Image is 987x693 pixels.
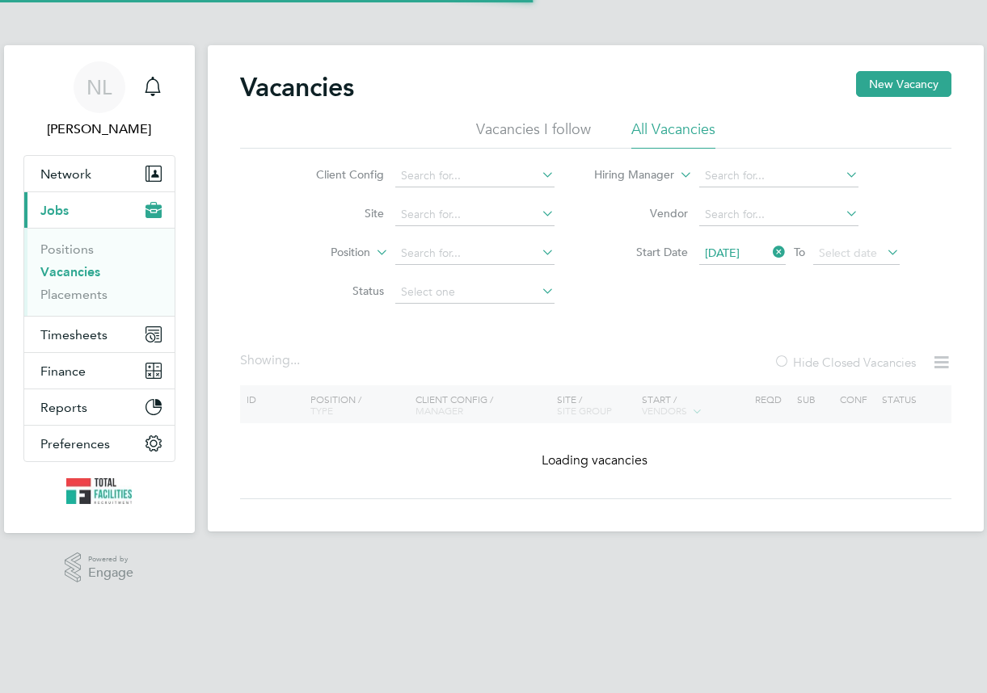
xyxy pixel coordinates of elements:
[24,389,175,425] button: Reports
[856,71,951,97] button: New Vacancy
[88,552,133,566] span: Powered by
[24,156,175,191] button: Network
[40,436,110,451] span: Preferences
[24,317,175,352] button: Timesheets
[88,566,133,580] span: Engage
[86,77,112,98] span: NL
[240,352,303,369] div: Showing
[24,426,175,461] button: Preferences
[631,120,715,149] li: All Vacancies
[395,242,555,265] input: Search for...
[291,167,384,182] label: Client Config
[23,120,175,139] span: Nicola Lawrence
[65,552,133,583] a: Powered byEngage
[24,353,175,388] button: Finance
[476,120,591,149] li: Vacancies I follow
[66,478,133,504] img: tfrecruitment-logo-retina.png
[774,355,916,370] label: Hide Closed Vacancies
[290,352,300,368] span: ...
[40,203,69,218] span: Jobs
[40,363,86,379] span: Finance
[40,400,87,415] span: Reports
[699,165,858,187] input: Search for...
[277,245,370,261] label: Position
[395,281,555,304] input: Select one
[291,283,384,298] label: Status
[581,167,674,183] label: Hiring Manager
[40,327,108,342] span: Timesheets
[789,241,810,262] span: To
[819,246,877,260] span: Select date
[291,206,384,220] label: Site
[705,246,740,260] span: [DATE]
[40,241,94,257] a: Positions
[595,206,688,220] label: Vendor
[699,204,858,226] input: Search for...
[395,165,555,187] input: Search for...
[24,192,175,228] button: Jobs
[40,287,108,302] a: Placements
[595,245,688,259] label: Start Date
[23,61,175,139] a: NL[PERSON_NAME]
[4,45,195,533] nav: Main navigation
[40,166,91,182] span: Network
[24,228,175,316] div: Jobs
[23,478,175,504] a: Go to home page
[40,264,100,279] a: Vacancies
[240,71,354,103] h2: Vacancies
[395,204,555,226] input: Search for...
